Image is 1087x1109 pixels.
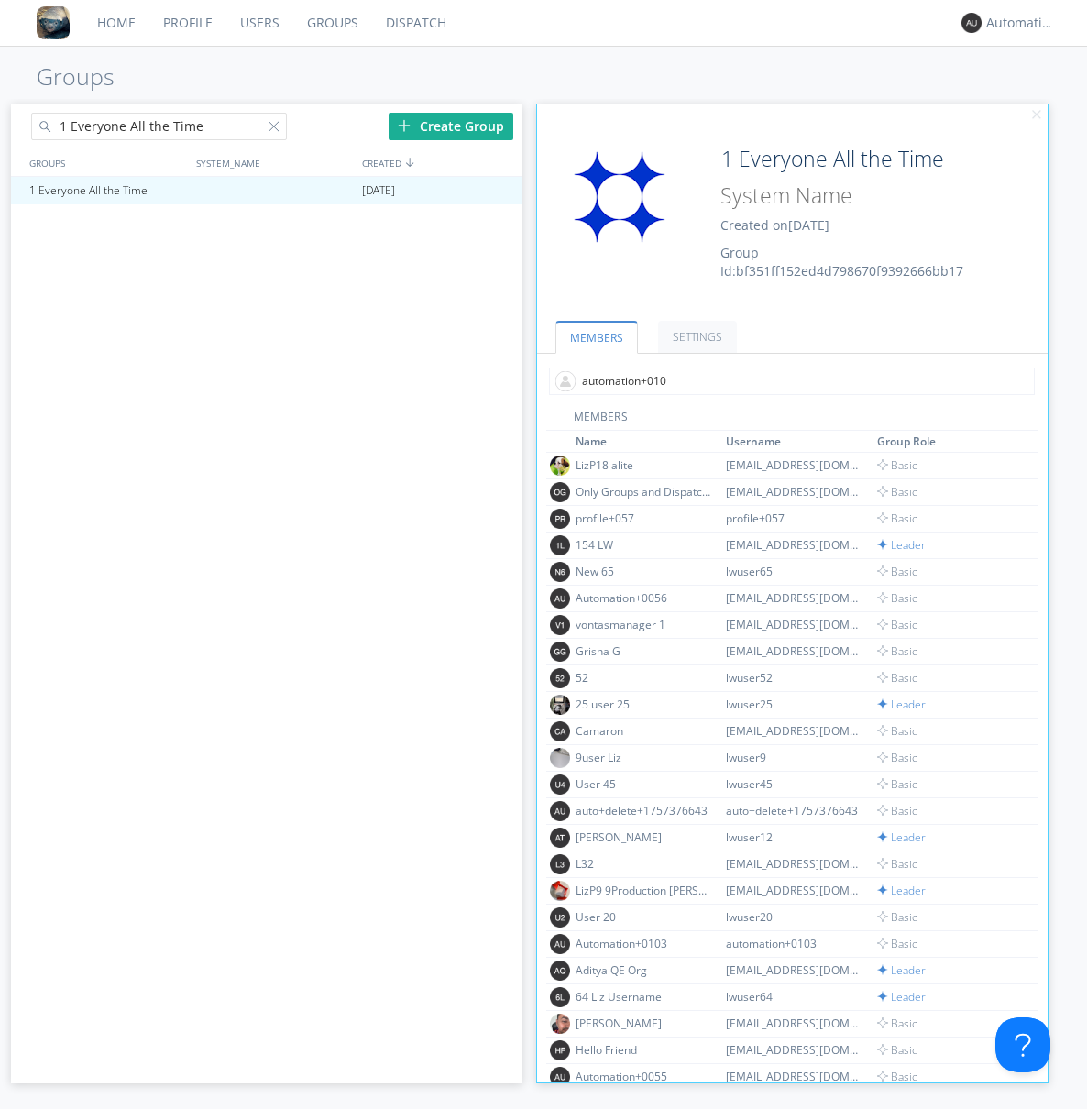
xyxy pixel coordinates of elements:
[546,409,1039,431] div: MEMBERS
[720,216,829,234] span: Created on
[576,909,713,925] div: User 20
[25,177,190,204] div: 1 Everyone All the Time
[37,64,1087,90] h1: Groups
[550,961,570,981] img: 373638.png
[25,149,187,176] div: GROUPS
[576,1042,713,1058] div: Hello Friend
[714,180,958,212] input: System Name
[576,723,713,739] div: Camaron
[550,642,570,662] img: 373638.png
[877,829,926,845] span: Leader
[877,723,917,739] span: Basic
[576,484,713,500] div: Only Groups and Dispatch Tabs
[576,564,713,579] div: New 65
[576,457,713,473] div: LizP18 alite
[726,670,863,686] div: lwuser52
[877,750,917,765] span: Basic
[576,511,713,526] div: profile+057
[550,934,570,954] img: 373638.png
[550,456,570,476] img: 0d0fd784be474909b6fb18e3a1b02fc7
[726,697,863,712] div: lwuser25
[550,1067,570,1087] img: 373638.png
[726,617,863,632] div: [EMAIL_ADDRESS][DOMAIN_NAME]
[726,829,863,845] div: lwuser12
[576,962,713,978] div: Aditya QE Org
[726,909,863,925] div: lwuser20
[576,670,713,686] div: 52
[550,907,570,928] img: 373638.png
[726,750,863,765] div: lwuser9
[726,803,863,818] div: auto+delete+1757376643
[576,1069,713,1084] div: Automation+0055
[877,962,926,978] span: Leader
[550,774,570,795] img: 373638.png
[576,803,713,818] div: auto+delete+1757376643
[726,1069,863,1084] div: [EMAIL_ADDRESS][DOMAIN_NAME]
[726,590,863,606] div: [EMAIL_ADDRESS][DOMAIN_NAME]
[726,723,863,739] div: [EMAIL_ADDRESS][DOMAIN_NAME]
[576,1016,713,1031] div: [PERSON_NAME]
[576,643,713,659] div: Grisha G
[726,511,863,526] div: profile+057
[877,457,917,473] span: Basic
[550,482,570,502] img: 373638.png
[550,562,570,582] img: 373638.png
[398,119,411,132] img: plus.svg
[726,564,863,579] div: lwuser65
[726,457,863,473] div: [EMAIL_ADDRESS][DOMAIN_NAME]
[788,216,829,234] span: [DATE]
[726,883,863,898] div: [EMAIL_ADDRESS][DOMAIN_NAME]
[658,321,737,353] a: SETTINGS
[877,936,917,951] span: Basic
[550,1014,570,1034] img: 80e68eabbbac43a884e96875f533d71b
[576,856,713,872] div: L32
[877,803,917,818] span: Basic
[877,989,926,1005] span: Leader
[549,368,1035,395] input: Type name of user to add to group
[576,590,713,606] div: Automation+0056
[550,854,570,874] img: 373638.png
[357,149,524,176] div: CREATED
[877,697,926,712] span: Leader
[726,484,863,500] div: [EMAIL_ADDRESS][DOMAIN_NAME]
[550,1040,570,1060] img: 373638.png
[192,149,357,176] div: SYSTEM_NAME
[877,511,917,526] span: Basic
[877,776,917,792] span: Basic
[550,668,570,688] img: 373638.png
[877,617,917,632] span: Basic
[37,6,70,39] img: 8ff700cf5bab4eb8a436322861af2272
[726,936,863,951] div: automation+0103
[550,509,570,529] img: 373638.png
[576,537,713,553] div: 154 LW
[1030,109,1043,122] img: cancel.svg
[576,776,713,792] div: User 45
[550,881,570,901] img: 3bbc311a52b54698903a55b0341731c5
[550,748,570,768] img: 305fa19a2e58434bb3f4e88bbfc8325e
[723,431,873,453] th: Toggle SortBy
[550,721,570,741] img: 373638.png
[726,537,863,553] div: [EMAIL_ADDRESS][DOMAIN_NAME]
[877,537,926,553] span: Leader
[726,643,863,659] div: [EMAIL_ADDRESS][DOMAIN_NAME]
[551,142,688,252] img: 31c91c2a7426418da1df40c869a31053
[877,564,917,579] span: Basic
[726,776,863,792] div: lwuser45
[877,909,917,925] span: Basic
[726,962,863,978] div: [EMAIL_ADDRESS][DOMAIN_NAME]
[877,484,917,500] span: Basic
[550,828,570,848] img: 373638.png
[576,829,713,845] div: [PERSON_NAME]
[726,856,863,872] div: [EMAIL_ADDRESS][DOMAIN_NAME]
[714,142,958,176] input: Group Name
[573,431,723,453] th: Toggle SortBy
[31,113,287,140] input: Search groups
[726,1042,863,1058] div: [EMAIL_ADDRESS][DOMAIN_NAME]
[550,987,570,1007] img: 373638.png
[726,1016,863,1031] div: [EMAIL_ADDRESS][DOMAIN_NAME]
[362,177,395,204] span: [DATE]
[550,535,570,555] img: 373638.png
[877,856,917,872] span: Basic
[726,989,863,1005] div: lwuser64
[877,1069,917,1084] span: Basic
